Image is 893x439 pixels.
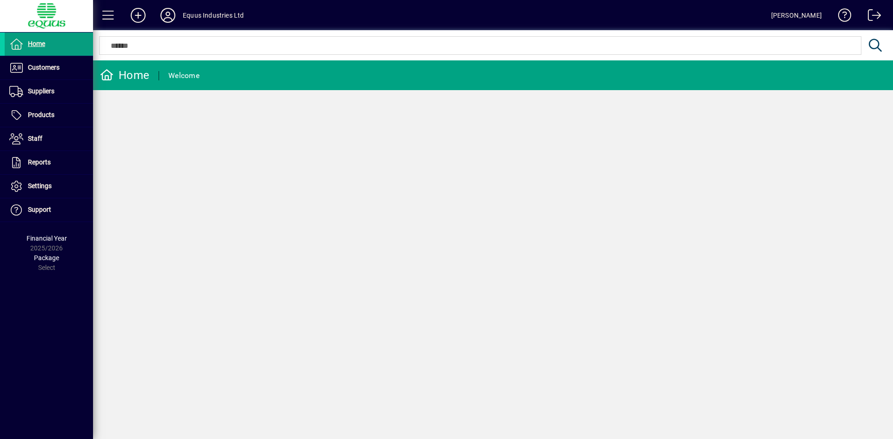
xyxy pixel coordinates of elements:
span: Support [28,206,51,213]
span: Financial Year [27,235,67,242]
a: Settings [5,175,93,198]
a: Suppliers [5,80,93,103]
a: Staff [5,127,93,151]
div: [PERSON_NAME] [771,8,822,23]
a: Reports [5,151,93,174]
a: Customers [5,56,93,79]
span: Home [28,40,45,47]
span: Suppliers [28,87,54,95]
span: Reports [28,158,51,166]
a: Logout [861,2,881,32]
span: Customers [28,64,60,71]
a: Products [5,104,93,127]
a: Knowledge Base [831,2,852,32]
div: Home [100,68,149,83]
span: Staff [28,135,42,142]
span: Package [34,254,59,262]
button: Profile [153,7,183,24]
span: Products [28,111,54,118]
a: Support [5,198,93,222]
button: Add [123,7,153,24]
div: Welcome [168,68,200,83]
span: Settings [28,182,52,190]
div: Equus Industries Ltd [183,8,244,23]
